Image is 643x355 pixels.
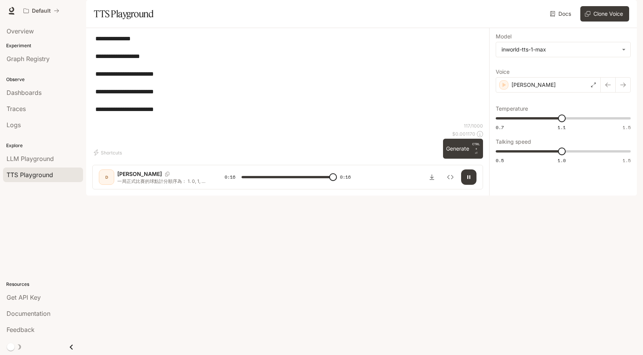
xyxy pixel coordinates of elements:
[496,106,528,111] p: Temperature
[496,69,510,75] p: Voice
[501,46,618,53] div: inworld-tts-1-max
[100,171,113,183] div: D
[225,173,235,181] span: 0:16
[443,139,483,159] button: GenerateCTRL +⏎
[443,169,458,185] button: Inspect
[94,6,153,22] h1: TTS Playground
[548,6,574,22] a: Docs
[424,169,440,185] button: Download audio
[496,34,511,39] p: Model
[496,42,630,57] div: inworld-tts-1-max
[623,157,631,164] span: 1.5
[623,124,631,131] span: 1.5
[92,146,125,159] button: Shortcuts
[472,142,480,151] p: CTRL +
[340,173,351,181] span: 0:16
[32,8,51,14] p: Default
[162,172,173,176] button: Copy Voice ID
[496,139,531,144] p: Talking speed
[496,157,504,164] span: 0.5
[496,124,504,131] span: 0.7
[511,81,556,89] p: [PERSON_NAME]
[117,178,206,184] p: 一局正式比賽的球點計分順序為： 1. 0, 1, 2, 3, Game 2. Love, 15, 30, 45, Game 3. Love, 15, 30, 40, Game 4. Love, ...
[558,157,566,164] span: 1.0
[117,170,162,178] p: [PERSON_NAME]
[472,142,480,156] p: ⏎
[558,124,566,131] span: 1.1
[20,3,63,18] button: All workspaces
[580,6,629,22] button: Clone Voice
